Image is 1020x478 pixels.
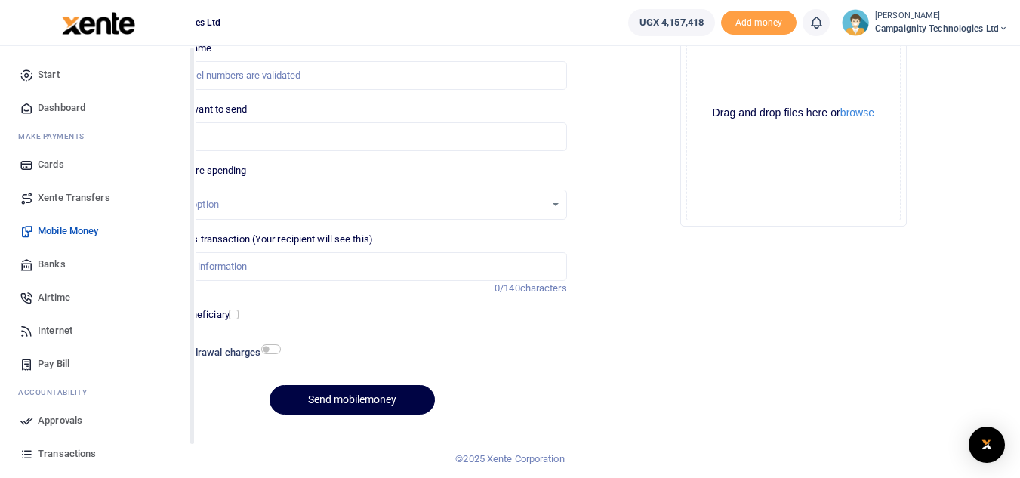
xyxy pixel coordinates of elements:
[721,11,797,35] span: Add money
[520,282,567,294] span: characters
[12,437,183,470] a: Transactions
[969,427,1005,463] div: Open Intercom Messenger
[38,446,96,461] span: Transactions
[12,58,183,91] a: Start
[12,381,183,404] li: Ac
[38,67,60,82] span: Start
[687,106,900,120] div: Drag and drop files here or
[842,9,1008,36] a: profile-user [PERSON_NAME] Campaignity Technologies Ltd
[875,10,1008,23] small: [PERSON_NAME]
[60,17,135,28] a: logo-small logo-large logo-large
[38,290,70,305] span: Airtime
[29,387,87,398] span: countability
[26,131,85,142] span: ake Payments
[149,197,544,212] div: Select an option
[38,157,64,172] span: Cards
[137,232,373,247] label: Memo for this transaction (Your recipient will see this)
[12,281,183,314] a: Airtime
[38,100,85,116] span: Dashboard
[12,181,183,214] a: Xente Transfers
[38,257,66,272] span: Banks
[628,9,715,36] a: UGX 4,157,418
[842,9,869,36] img: profile-user
[12,91,183,125] a: Dashboard
[12,125,183,148] li: M
[12,314,183,347] a: Internet
[38,323,72,338] span: Internet
[270,385,435,415] button: Send mobilemoney
[840,107,874,118] button: browse
[12,347,183,381] a: Pay Bill
[137,61,566,90] input: MTN & Airtel numbers are validated
[137,252,566,281] input: Enter extra information
[721,16,797,27] a: Add money
[639,15,704,30] span: UGX 4,157,418
[12,248,183,281] a: Banks
[38,356,69,372] span: Pay Bill
[721,11,797,35] li: Toup your wallet
[38,224,98,239] span: Mobile Money
[875,22,1008,35] span: Campaignity Technologies Ltd
[140,347,274,359] h6: Include withdrawal charges
[62,12,135,35] img: logo-large
[137,122,566,151] input: UGX
[38,190,110,205] span: Xente Transfers
[38,413,82,428] span: Approvals
[12,148,183,181] a: Cards
[12,404,183,437] a: Approvals
[12,214,183,248] a: Mobile Money
[495,282,520,294] span: 0/140
[622,9,721,36] li: Wallet ballance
